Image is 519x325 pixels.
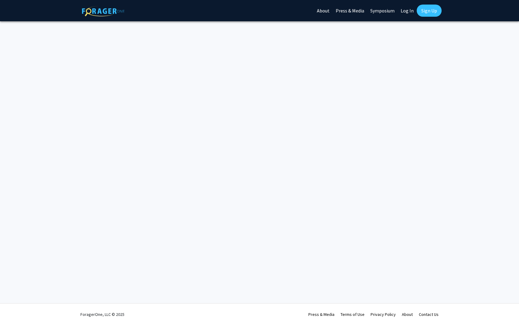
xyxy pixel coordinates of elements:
div: ForagerOne, LLC © 2025 [80,304,124,325]
a: Contact Us [419,312,439,317]
a: Privacy Policy [371,312,396,317]
a: Sign Up [417,5,442,17]
a: Terms of Use [341,312,365,317]
a: About [402,312,413,317]
img: ForagerOne Logo [82,6,124,16]
a: Press & Media [308,312,334,317]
